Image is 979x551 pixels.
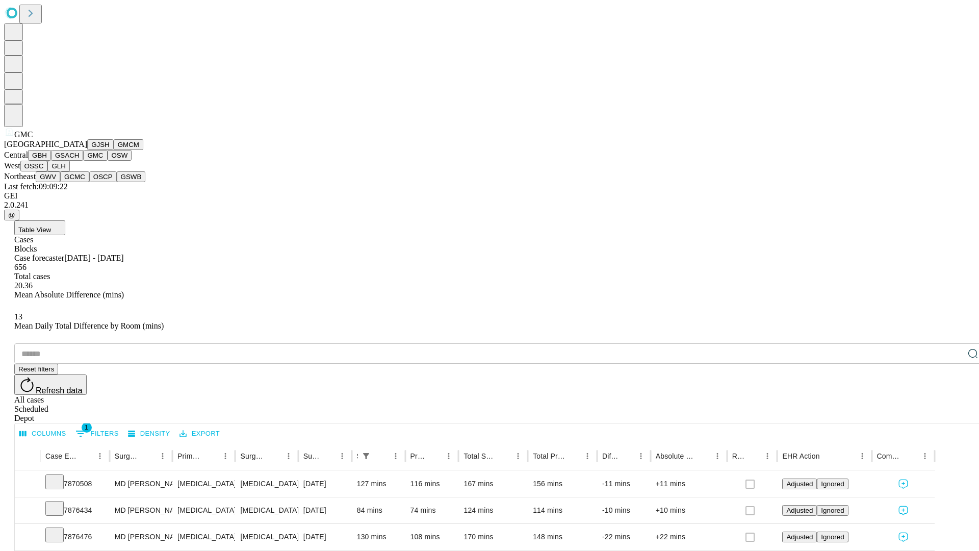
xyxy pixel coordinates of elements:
[463,497,523,523] div: 124 mins
[83,150,107,161] button: GMC
[463,452,496,460] div: Total Scheduled Duration
[410,497,454,523] div: 74 mins
[240,524,293,550] div: [MEDICAL_DATA]
[82,422,92,433] span: 1
[4,172,36,181] span: Northeast
[497,449,511,463] button: Sort
[602,497,646,523] div: -10 mins
[782,479,817,489] button: Adjusted
[855,449,869,463] button: Menu
[580,449,595,463] button: Menu
[4,182,68,191] span: Last fetch: 09:09:22
[303,497,347,523] div: [DATE]
[73,425,121,442] button: Show filters
[20,529,35,546] button: Expand
[14,130,33,139] span: GMC
[303,524,347,550] div: [DATE]
[918,449,932,463] button: Menu
[115,524,167,550] div: MD [PERSON_NAME] [PERSON_NAME] Md
[817,479,848,489] button: Ignored
[782,532,817,542] button: Adjusted
[45,497,105,523] div: 7876434
[18,365,54,373] span: Reset filters
[786,480,813,488] span: Adjusted
[602,452,619,460] div: Difference
[64,254,123,262] span: [DATE] - [DATE]
[821,533,844,541] span: Ignored
[442,449,456,463] button: Menu
[786,507,813,514] span: Adjusted
[14,254,64,262] span: Case forecaster
[463,524,523,550] div: 170 mins
[303,452,320,460] div: Surgery Date
[114,139,143,150] button: GMCM
[357,497,400,523] div: 84 mins
[267,449,281,463] button: Sort
[14,272,50,281] span: Total cases
[4,201,975,210] div: 2.0.241
[463,471,523,497] div: 167 mins
[4,210,19,220] button: @
[410,452,427,460] div: Predicted In Room Duration
[877,452,903,460] div: Comments
[14,281,33,290] span: 20.36
[125,426,173,442] button: Density
[357,471,400,497] div: 127 mins
[17,426,69,442] button: Select columns
[746,449,760,463] button: Sort
[89,171,117,182] button: OSCP
[620,449,634,463] button: Sort
[115,497,167,523] div: MD [PERSON_NAME] [PERSON_NAME] Md
[817,505,848,516] button: Ignored
[141,449,156,463] button: Sort
[303,471,347,497] div: [DATE]
[817,532,848,542] button: Ignored
[60,171,89,182] button: GCMC
[156,449,170,463] button: Menu
[14,263,27,271] span: 656
[4,161,20,170] span: West
[8,211,15,219] span: @
[177,524,230,550] div: [MEDICAL_DATA]
[240,452,266,460] div: Surgery Name
[533,471,592,497] div: 156 mins
[18,226,51,234] span: Table View
[533,524,592,550] div: 148 mins
[115,471,167,497] div: MD [PERSON_NAME] [PERSON_NAME] Md
[108,150,132,161] button: OSW
[359,449,373,463] button: Show filters
[4,151,28,159] span: Central
[117,171,146,182] button: GSWB
[760,449,775,463] button: Menu
[656,452,695,460] div: Absolute Difference
[511,449,525,463] button: Menu
[45,452,78,460] div: Case Epic Id
[45,524,105,550] div: 7876476
[115,452,140,460] div: Surgeon Name
[335,449,349,463] button: Menu
[710,449,725,463] button: Menu
[566,449,580,463] button: Sort
[782,452,819,460] div: EHR Action
[634,449,648,463] button: Menu
[427,449,442,463] button: Sort
[359,449,373,463] div: 1 active filter
[20,475,35,493] button: Expand
[240,497,293,523] div: [MEDICAL_DATA] SKIN [MEDICAL_DATA] AND MUSCLE
[177,452,203,460] div: Primary Service
[904,449,918,463] button: Sort
[821,480,844,488] span: Ignored
[36,171,60,182] button: GWV
[28,150,51,161] button: GBH
[782,505,817,516] button: Adjusted
[20,161,48,171] button: OSSC
[177,426,222,442] button: Export
[14,290,124,299] span: Mean Absolute Difference (mins)
[357,452,358,460] div: Scheduled In Room Duration
[410,471,454,497] div: 116 mins
[14,312,22,321] span: 13
[656,524,722,550] div: +22 mins
[20,502,35,520] button: Expand
[732,452,745,460] div: Resolved in EHR
[36,386,83,395] span: Refresh data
